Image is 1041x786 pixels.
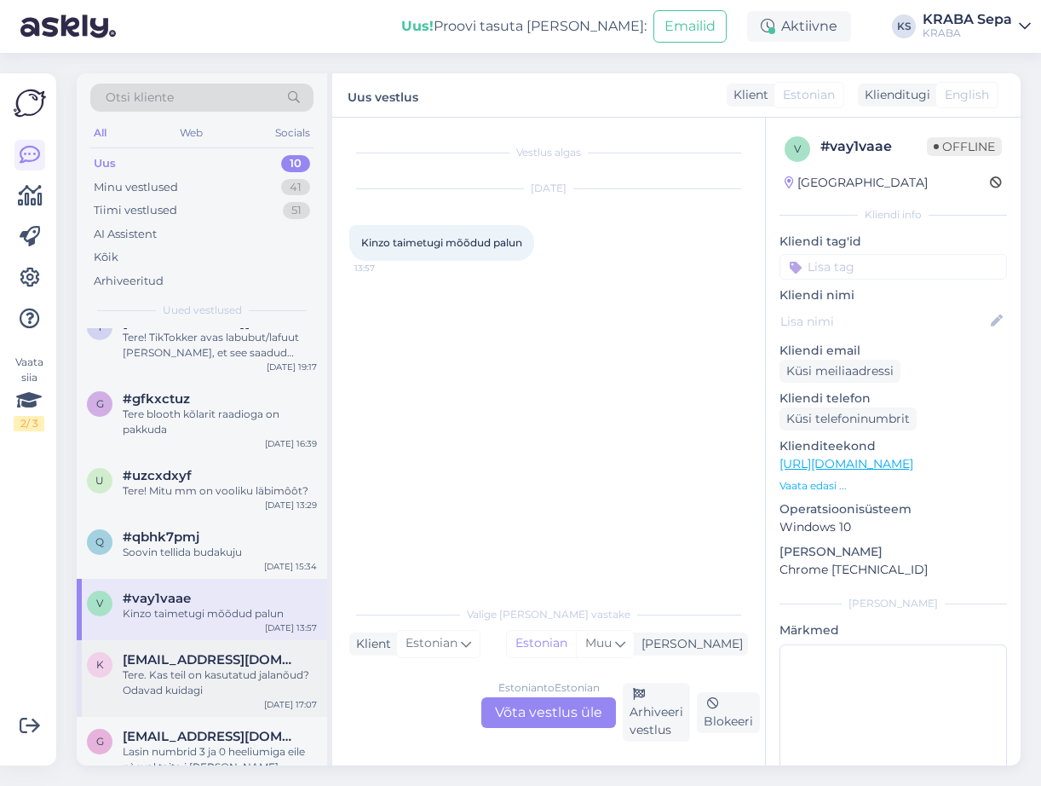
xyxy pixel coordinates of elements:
[123,652,300,668] span: kerliita24@gmail.com
[779,390,1007,407] p: Kliendi telefon
[401,18,434,34] b: Uus!
[264,698,317,711] div: [DATE] 17:07
[585,635,612,650] span: Muu
[785,174,928,192] div: [GEOGRAPHIC_DATA]
[94,202,177,219] div: Tiimi vestlused
[123,668,317,698] div: Tere. Kas teil on kasutatud jalanõud? Odavad kuidagi
[405,634,457,653] span: Estonian
[123,606,317,621] div: Kinzo taimetugi mõõdud palun
[779,596,1007,611] div: [PERSON_NAME]
[265,621,317,634] div: [DATE] 13:57
[779,437,1007,455] p: Klienditeekond
[653,10,727,43] button: Emailid
[14,355,44,431] div: Vaata siia
[779,621,1007,639] p: Märkmed
[90,122,110,144] div: All
[349,145,748,160] div: Vestlus algas
[281,179,310,196] div: 41
[779,478,1007,494] p: Vaata edasi ...
[507,631,576,656] div: Estonian
[780,312,987,331] input: Lisa nimi
[923,13,1031,40] a: KRABA SepaKRABA
[635,635,743,653] div: [PERSON_NAME]
[123,545,317,560] div: Soovin tellida budakuju
[94,155,116,172] div: Uus
[945,86,989,104] span: English
[96,597,103,610] span: v
[779,407,917,431] div: Küsi telefoninumbrit
[123,468,192,483] span: #uzcxdxyf
[14,416,44,431] div: 2 / 3
[349,607,748,622] div: Valige [PERSON_NAME] vastake
[163,303,242,318] span: Uued vestlused
[623,683,690,742] div: Arhiveeri vestlus
[123,591,191,606] span: #vay1vaae
[820,136,927,157] div: # vay1vaae
[264,560,317,573] div: [DATE] 15:34
[927,137,1002,156] span: Offline
[123,729,300,744] span: gerdaliit@hotmail.com
[354,262,418,275] span: 13:57
[779,286,1007,304] p: Kliendi nimi
[858,86,930,104] div: Klienditugi
[95,535,104,548] span: q
[96,397,104,410] span: g
[123,744,317,775] div: Lasin numbrid 3 ja 0 heeliumiga eile pàeval taita j [PERSON_NAME] hommikuks oli see juba tyhi….. ...
[779,518,1007,536] p: Windows 10
[265,437,317,450] div: [DATE] 16:39
[361,236,522,249] span: Kinzo taimetugi mõõdud palun
[779,207,1007,223] div: Kliendi info
[349,635,391,653] div: Klient
[892,14,916,38] div: KS
[96,735,104,748] span: g
[106,89,174,107] span: Otsi kliente
[123,407,317,437] div: Tere blooth kõlarit raadioga on pakkuda
[348,84,418,107] label: Uus vestlus
[923,13,1012,26] div: KRABA Sepa
[794,142,801,155] span: v
[779,360,900,383] div: Küsi meiliaadressi
[779,342,1007,360] p: Kliendi email
[727,86,768,104] div: Klient
[923,26,1012,40] div: KRABA
[779,561,1007,579] p: Chrome [TECHNICAL_ID]
[283,202,310,219] div: 51
[481,697,616,728] div: Võta vestlus üle
[272,122,313,144] div: Socials
[94,273,164,290] div: Arhiveeritud
[498,680,600,696] div: Estonian to Estonian
[779,233,1007,251] p: Kliendi tag'id
[783,86,835,104] span: Estonian
[94,179,178,196] div: Minu vestlused
[123,483,317,499] div: Tere! Mitu mm on vooliku läbimôôt?
[779,500,1007,518] p: Operatsioonisüsteem
[123,391,190,407] span: #gfkxctuz
[123,330,317,361] div: Tere! TikTokker avas labubut/lafuut [PERSON_NAME], et see saadud Krabast. Kas võimalik ka see e-p...
[281,155,310,172] div: 10
[176,122,206,144] div: Web
[14,87,46,119] img: Askly Logo
[401,16,647,37] div: Proovi tasuta [PERSON_NAME]:
[94,249,118,266] div: Kõik
[779,543,1007,561] p: [PERSON_NAME]
[95,474,104,487] span: u
[349,181,748,196] div: [DATE]
[747,11,851,42] div: Aktiivne
[267,361,317,373] div: [DATE] 19:17
[265,499,317,511] div: [DATE] 13:29
[779,456,913,471] a: [URL][DOMAIN_NAME]
[779,254,1007,280] input: Lisa tag
[123,529,199,545] span: #qbhk7pmj
[697,692,760,733] div: Blokeeri
[94,226,157,243] div: AI Assistent
[96,658,104,671] span: k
